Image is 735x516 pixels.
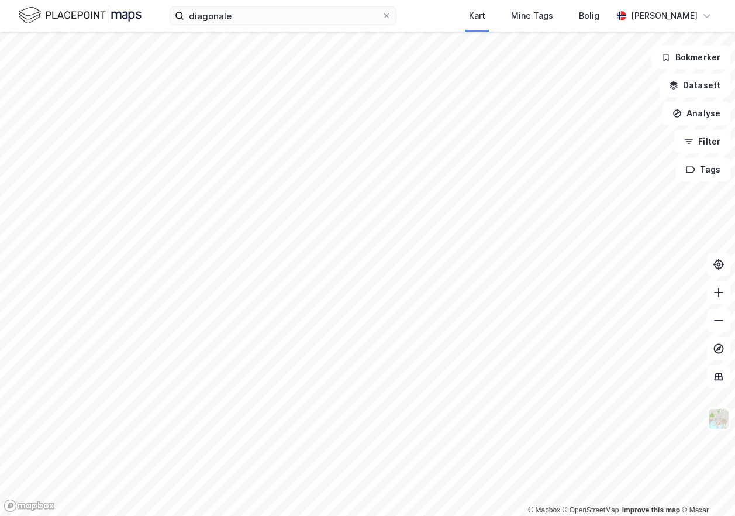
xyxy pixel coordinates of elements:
[659,74,730,97] button: Datasett
[674,130,730,153] button: Filter
[511,9,553,23] div: Mine Tags
[563,506,619,514] a: OpenStreetMap
[676,158,730,181] button: Tags
[469,9,485,23] div: Kart
[677,460,735,516] div: Kontrollprogram for chat
[4,499,55,512] a: Mapbox homepage
[662,102,730,125] button: Analyse
[651,46,730,69] button: Bokmerker
[579,9,599,23] div: Bolig
[631,9,698,23] div: [PERSON_NAME]
[622,506,680,514] a: Improve this map
[708,408,730,430] img: Z
[677,460,735,516] iframe: Chat Widget
[184,7,382,25] input: Søk på adresse, matrikkel, gårdeiere, leietakere eller personer
[528,506,560,514] a: Mapbox
[19,5,142,26] img: logo.f888ab2527a4732fd821a326f86c7f29.svg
